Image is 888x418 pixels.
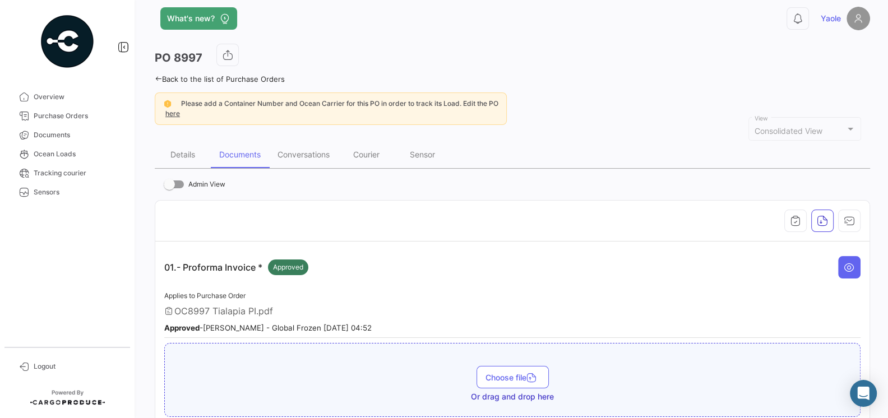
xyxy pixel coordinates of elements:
span: Overview [34,92,121,102]
a: Purchase Orders [9,106,126,126]
span: Or drag and drop here [471,391,554,402]
span: Ocean Loads [34,149,121,159]
small: - [PERSON_NAME] - Global Frozen [DATE] 04:52 [164,323,372,332]
div: Documents [219,150,261,159]
a: here [163,109,182,118]
span: Consolidated View [755,126,822,136]
b: Approved [164,323,200,332]
a: Tracking courier [9,164,126,183]
span: Applies to Purchase Order [164,291,246,300]
div: Abrir Intercom Messenger [850,380,877,407]
span: Choose file [485,373,540,382]
span: Approved [273,262,303,272]
button: What's new? [160,7,237,30]
span: Admin View [188,178,225,191]
span: Sensors [34,187,121,197]
img: powered-by.png [39,13,95,69]
span: What's new? [167,13,215,24]
p: 01.- Proforma Invoice * [164,259,308,275]
span: Logout [34,361,121,371]
a: Documents [9,126,126,145]
a: Back to the list of Purchase Orders [155,75,285,83]
span: Documents [34,130,121,140]
div: Details [170,150,195,159]
div: Conversations [277,150,330,159]
a: Ocean Loads [9,145,126,164]
button: Choose file [477,366,549,388]
a: Sensors [9,183,126,202]
h3: PO 8997 [155,50,202,66]
span: Yaole [821,13,841,24]
img: placeholder-user.png [847,7,870,30]
a: Overview [9,87,126,106]
span: Purchase Orders [34,111,121,121]
span: Please add a Container Number and Ocean Carrier for this PO in order to track its Load. Edit the PO [181,99,498,108]
div: Courier [353,150,380,159]
span: OC8997 Tialapia PI.pdf [174,305,273,317]
div: Sensor [410,150,435,159]
span: Tracking courier [34,168,121,178]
